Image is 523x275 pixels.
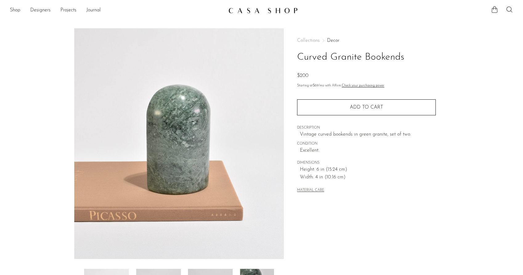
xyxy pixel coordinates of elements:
[342,84,384,87] a: Check your purchasing power - Learn more about Affirm Financing (opens in modal)
[74,28,284,259] img: Curved Granite Bookends
[300,166,436,174] span: Height: 6 in (15.24 cm)
[86,6,101,14] a: Journal
[297,73,308,78] span: $200
[297,188,324,193] button: MATERIAL CARE
[300,131,436,139] p: Vintage curved bookends in green granite, set of two.
[10,6,20,14] a: Shop
[300,173,436,181] span: Width: 4 in (10.16 cm)
[297,160,436,166] span: DIMENSIONS
[30,6,51,14] a: Designers
[300,147,436,155] span: Excellent.
[350,105,383,110] span: Add to cart
[297,99,436,115] button: Add to cart
[313,84,318,87] span: $69
[297,125,436,131] span: DESCRIPTION
[10,5,223,16] nav: Desktop navigation
[60,6,76,14] a: Projects
[297,50,436,65] h1: Curved Granite Bookends
[297,38,436,43] nav: Breadcrumbs
[327,38,339,43] a: Decor
[297,38,320,43] span: Collections
[10,5,223,16] ul: NEW HEADER MENU
[297,141,436,147] span: CONDITION
[297,83,436,89] p: Starting at /mo with Affirm.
